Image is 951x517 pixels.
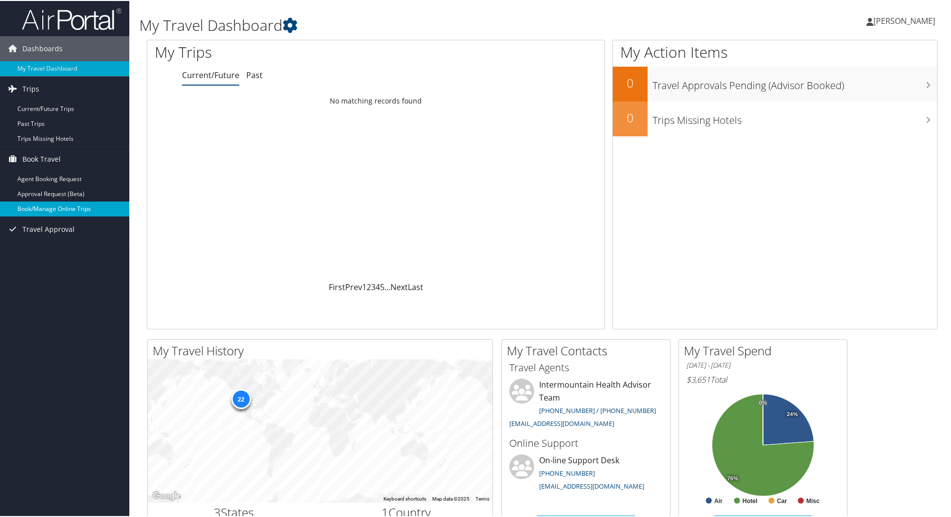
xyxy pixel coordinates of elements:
li: On-line Support Desk [504,453,667,494]
h3: Travel Agents [509,360,663,374]
h6: [DATE] - [DATE] [686,360,840,369]
button: Keyboard shortcuts [383,495,426,502]
a: 2 [367,281,371,292]
a: 3 [371,281,376,292]
h1: My Travel Dashboard [139,14,676,35]
span: Trips [22,76,39,101]
a: Last [408,281,423,292]
a: [PERSON_NAME] [866,5,945,35]
a: Past [246,69,263,80]
h3: Online Support [509,435,663,449]
a: 1 [362,281,367,292]
h3: Trips Missing Hotels [653,107,937,126]
h2: My Travel Spend [684,341,847,358]
a: [EMAIL_ADDRESS][DOMAIN_NAME] [539,481,644,490]
h3: Travel Approvals Pending (Advisor Booked) [653,73,937,92]
a: 5 [380,281,384,292]
a: Open this area in Google Maps (opens a new window) [150,489,183,502]
div: 22 [231,388,251,408]
tspan: 76% [727,475,738,481]
span: [PERSON_NAME] [873,14,935,25]
text: Hotel [743,497,758,504]
a: Prev [345,281,362,292]
img: Google [150,489,183,502]
a: First [329,281,345,292]
img: airportal-logo.png [22,6,121,30]
text: Misc [806,497,820,504]
td: No matching records found [147,91,604,109]
a: Current/Future [182,69,239,80]
tspan: 24% [787,411,798,416]
h1: My Trips [155,41,406,62]
a: 0Trips Missing Hotels [613,101,937,135]
a: [PHONE_NUMBER] / [PHONE_NUMBER] [539,405,656,414]
h6: Total [686,373,840,384]
a: Next [390,281,408,292]
h1: My Action Items [613,41,937,62]
span: $3,651 [686,373,710,384]
span: Dashboards [22,35,63,60]
a: [EMAIL_ADDRESS][DOMAIN_NAME] [509,418,614,427]
span: … [384,281,390,292]
h2: My Travel Contacts [507,341,670,358]
li: Intermountain Health Advisor Team [504,378,667,431]
h2: 0 [613,74,648,91]
a: 4 [376,281,380,292]
h2: My Travel History [153,341,492,358]
span: Travel Approval [22,216,75,241]
a: [PHONE_NUMBER] [539,468,595,477]
text: Air [714,497,723,504]
span: Book Travel [22,146,61,171]
a: 0Travel Approvals Pending (Advisor Booked) [613,66,937,101]
tspan: 0% [759,399,767,405]
text: Car [777,497,787,504]
span: Map data ©2025 [432,495,470,501]
a: Terms (opens in new tab) [475,495,489,501]
h2: 0 [613,108,648,125]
